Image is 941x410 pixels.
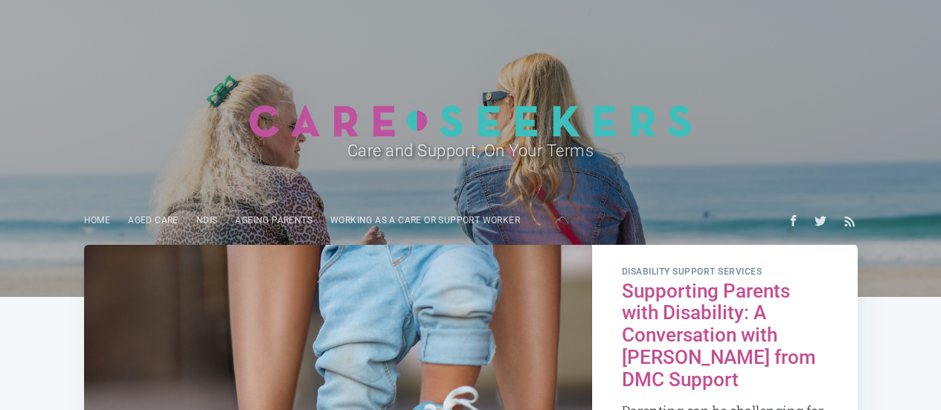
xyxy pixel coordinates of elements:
[187,206,227,235] a: NDIS
[321,206,529,235] a: Working as a care or support worker
[622,281,828,391] h2: Supporting Parents with Disability: A Conversation with [PERSON_NAME] from DMC Support
[622,267,828,278] span: disability support services
[75,206,120,235] a: Home
[121,138,820,164] h2: Care and Support, On Your Terms
[248,104,693,138] img: Careseekers
[119,206,187,235] a: Aged Care
[226,206,321,235] a: Ageing parents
